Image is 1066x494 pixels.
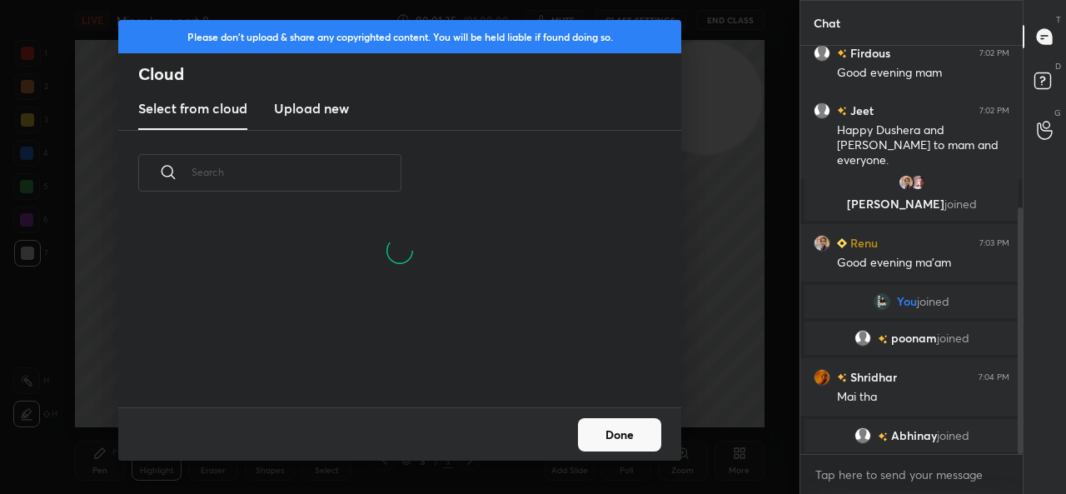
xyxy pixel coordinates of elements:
[1055,60,1061,72] p: D
[800,46,1023,455] div: grid
[814,235,830,252] img: f2420180d6fa4185b299cec8303b3bf6.jpg
[917,295,949,308] span: joined
[891,429,937,442] span: Abhinay
[800,1,854,45] p: Chat
[979,238,1009,248] div: 7:03 PM
[837,122,1009,169] div: Happy Dushera and [PERSON_NAME] to mam and everyone.
[979,48,1009,58] div: 7:02 PM
[897,295,917,308] span: You
[979,372,1009,382] div: 7:04 PM
[937,332,969,345] span: joined
[837,49,847,58] img: no-rating-badge.077c3623.svg
[898,174,914,191] img: f2420180d6fa4185b299cec8303b3bf6.jpg
[837,238,847,248] img: Learner_Badge_beginner_1_8b307cf2a0.svg
[814,369,830,386] img: 23f5ea6897054b72a3ff40690eb5decb.24043962_3
[118,20,681,53] div: Please don't upload & share any copyrighted content. You will be held liable if found doing so.
[847,234,878,252] h6: Renu
[837,373,847,382] img: no-rating-badge.077c3623.svg
[874,293,890,310] img: 16fc8399e35e4673a8d101a187aba7c3.jpg
[847,44,890,62] h6: Firdous
[878,335,888,344] img: no-rating-badge.077c3623.svg
[878,432,888,442] img: no-rating-badge.077c3623.svg
[1054,107,1061,119] p: G
[847,102,874,119] h6: Jeet
[847,368,897,386] h6: Shridhar
[944,196,977,212] span: joined
[937,429,969,442] span: joined
[837,107,847,116] img: no-rating-badge.077c3623.svg
[1056,13,1061,26] p: T
[837,65,1009,82] div: Good evening mam
[814,102,830,119] img: default.png
[854,427,871,444] img: default.png
[192,137,401,207] input: Search
[979,106,1009,116] div: 7:02 PM
[837,255,1009,272] div: Good evening ma'am
[814,197,1009,211] p: [PERSON_NAME]
[274,98,349,118] h3: Upload new
[814,45,830,62] img: default.png
[578,418,661,452] button: Done
[837,389,1009,406] div: Mai tha
[854,330,871,347] img: default.png
[138,63,681,85] h2: Cloud
[891,332,937,345] span: poonam
[138,98,247,118] h3: Select from cloud
[909,174,926,191] img: 93e160f15b774e4da3065500d9fc3e2c.45219891_3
